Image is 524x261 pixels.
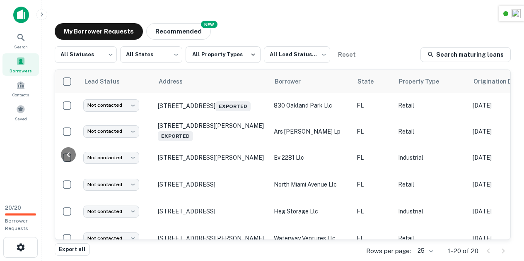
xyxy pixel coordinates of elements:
[159,77,193,86] span: Address
[158,122,266,141] p: [STREET_ADDRESS][PERSON_NAME]
[398,127,464,136] p: Retail
[2,101,39,124] a: Saved
[215,101,251,111] span: Exported
[83,206,139,218] div: Not contacted
[14,43,28,50] span: Search
[420,47,511,62] a: Search maturing loans
[399,77,450,86] span: Property Type
[158,208,266,215] p: [STREET_ADDRESS]
[83,99,139,111] div: Not contacted
[366,246,411,256] p: Rows per page:
[264,44,330,65] div: All Lead Statuses
[357,207,390,216] p: FL
[357,234,390,243] p: FL
[120,44,182,65] div: All States
[158,181,266,188] p: [STREET_ADDRESS]
[274,207,348,216] p: heg storage llc
[13,7,29,23] img: capitalize-icon.png
[333,46,360,63] button: Reset
[158,131,193,141] span: Exported
[448,246,478,256] p: 1–20 of 20
[55,44,117,65] div: All Statuses
[353,70,394,93] th: State
[79,70,154,93] th: Lead Status
[270,70,353,93] th: Borrower
[154,70,270,93] th: Address
[15,115,27,122] span: Saved
[274,153,348,162] p: ev 2281 llc
[394,70,468,93] th: Property Type
[398,153,464,162] p: Industrial
[158,100,266,111] p: [STREET_ADDRESS]
[357,180,390,189] p: FL
[5,205,21,211] span: 20 / 20
[483,195,524,235] iframe: Chat Widget
[83,179,139,191] div: Not contacted
[357,127,390,136] p: FL
[158,235,266,242] p: [STREET_ADDRESS][PERSON_NAME]
[10,67,32,74] span: Borrowers
[275,77,312,86] span: Borrower
[274,127,348,136] p: ars [PERSON_NAME] lp
[201,21,217,28] div: NEW
[2,53,39,76] a: Borrowers
[5,218,28,231] span: Borrower Requests
[274,180,348,189] p: north miami avenue llc
[357,101,390,110] p: FL
[12,91,29,98] span: Contacts
[357,153,390,162] p: FL
[146,23,211,40] button: Recommended
[414,245,435,257] div: 25
[55,23,143,40] button: My Borrower Requests
[83,232,139,244] div: Not contacted
[55,243,90,256] button: Export all
[2,77,39,100] a: Contacts
[274,101,348,110] p: 830 oakland park llc
[398,101,464,110] p: Retail
[398,180,464,189] p: Retail
[83,152,139,164] div: Not contacted
[158,154,266,161] p: [STREET_ADDRESS][PERSON_NAME]
[398,234,464,243] p: Retail
[84,77,130,86] span: Lead Status
[186,46,261,63] button: All Property Types
[83,125,139,137] div: Not contacted
[274,234,348,243] p: waterway ventures llc
[398,207,464,216] p: Industrial
[357,77,384,86] span: State
[2,29,39,52] a: Search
